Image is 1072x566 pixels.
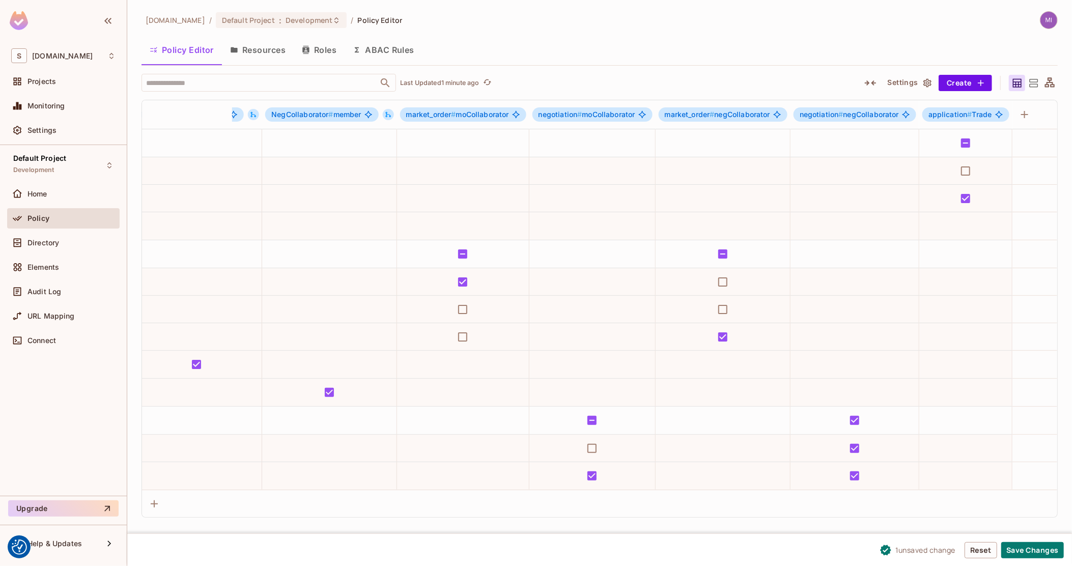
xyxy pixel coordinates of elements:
[27,336,56,345] span: Connect
[345,37,422,63] button: ABAC Rules
[479,77,494,89] span: Refresh is not available in edit mode.
[329,110,333,119] span: #
[939,75,992,91] button: Create
[8,500,119,517] button: Upgrade
[839,110,843,119] span: #
[351,15,353,25] li: /
[11,48,27,63] span: S
[27,288,61,296] span: Audit Log
[800,110,899,119] span: negCollaborator
[13,166,54,174] span: Development
[922,107,1009,122] span: application#Trade
[483,78,492,88] span: refresh
[800,110,843,119] span: negotiation
[794,107,916,122] span: negotiation#negCollaborator
[27,126,57,134] span: Settings
[884,75,935,91] button: Settings
[665,110,770,119] span: negCollaborator
[659,107,787,122] span: market_order#negCollaborator
[27,312,75,320] span: URL Mapping
[286,15,332,25] span: Development
[965,542,997,558] button: Reset
[358,15,403,25] span: Policy Editor
[13,154,66,162] span: Default Project
[142,37,222,63] button: Policy Editor
[1001,542,1064,558] button: Save Changes
[532,107,653,122] span: negotiation#moCollaborator
[406,110,456,119] span: market_order
[27,239,59,247] span: Directory
[27,263,59,271] span: Elements
[1040,12,1057,29] img: michal.wojcik@testshipping.com
[271,110,361,119] span: member
[27,214,49,222] span: Policy
[271,110,333,119] span: NegCollaborator
[209,15,212,25] li: /
[539,110,582,119] span: negotiation
[452,110,456,119] span: #
[27,190,47,198] span: Home
[896,545,956,555] span: 1 unsaved change
[10,11,28,30] img: SReyMgAAAABJRU5ErkJggg==
[968,110,972,119] span: #
[539,110,635,119] span: moCollaborator
[378,76,392,90] button: Open
[710,110,715,119] span: #
[665,110,715,119] span: market_order
[222,37,294,63] button: Resources
[32,52,93,60] span: Workspace: sea.live
[222,15,275,25] span: Default Project
[146,15,205,25] span: the active workspace
[27,540,82,548] span: Help & Updates
[265,107,378,122] span: NegCollaborator#member
[12,540,27,555] img: Revisit consent button
[406,110,509,119] span: moCollaborator
[400,107,526,122] span: market_order#moCollaborator
[400,79,479,87] p: Last Updated 1 minute ago
[12,540,27,555] button: Consent Preferences
[928,110,992,119] span: Trade
[27,77,56,86] span: Projects
[278,16,282,24] span: :
[294,37,345,63] button: Roles
[578,110,582,119] span: #
[27,102,65,110] span: Monitoring
[928,110,972,119] span: application
[482,77,494,89] button: refresh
